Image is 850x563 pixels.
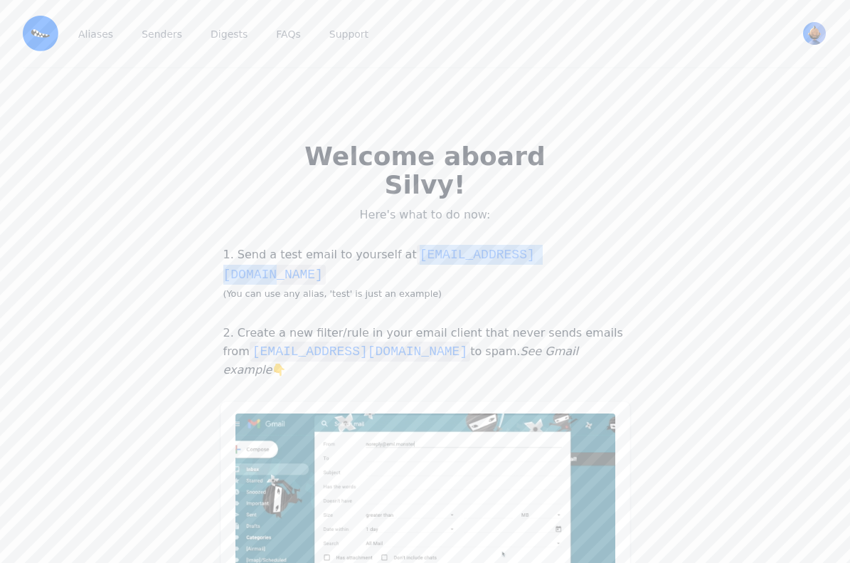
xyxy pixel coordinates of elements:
[223,344,578,377] i: See Gmail example
[803,22,826,45] img: Silvy's Avatar
[221,325,630,379] p: 2. Create a new filter/rule in your email client that never sends emails from to spam. 👇
[23,16,58,51] img: Email Monster
[266,142,585,199] h2: Welcome aboard Silvy!
[221,245,630,302] p: 1. Send a test email to yourself at
[223,245,535,285] code: [EMAIL_ADDRESS][DOMAIN_NAME]
[223,288,442,299] small: (You can use any alias, 'test' is just an example)
[802,21,827,46] button: User menu
[266,208,585,222] p: Here's what to do now:
[250,342,470,362] code: [EMAIL_ADDRESS][DOMAIN_NAME]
